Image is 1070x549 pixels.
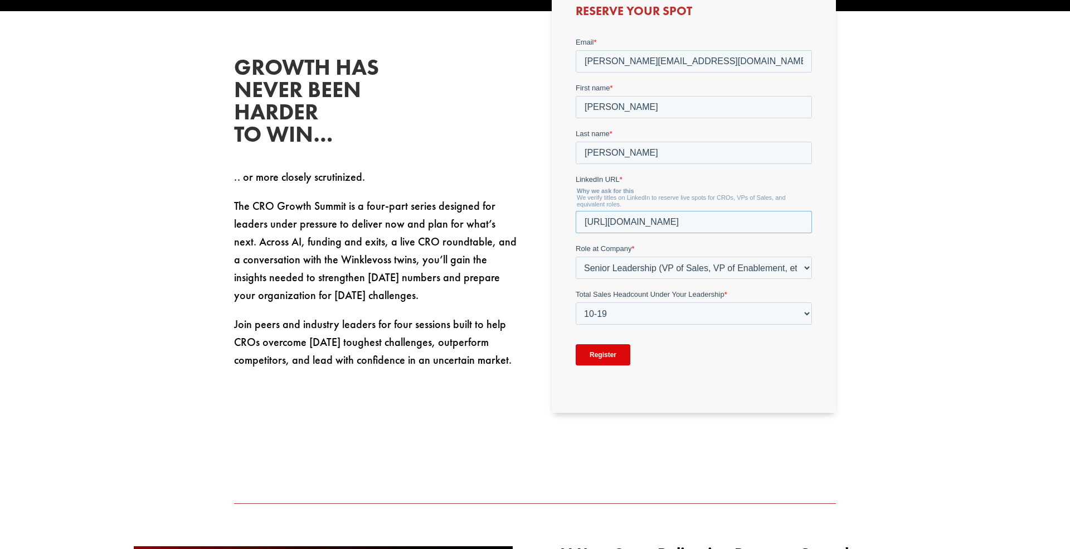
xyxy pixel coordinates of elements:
[576,5,812,23] h3: Reserve Your Spot
[234,170,365,184] span: .. or more closely scrutinized.
[234,199,517,302] span: The CRO Growth Summit is a four-part series designed for leaders under pressure to deliver now an...
[234,56,401,151] h2: Growth has never been harder to win…
[234,317,512,367] span: Join peers and industry leaders for four sessions built to help CROs overcome [DATE] toughest cha...
[576,37,812,395] iframe: Form 0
